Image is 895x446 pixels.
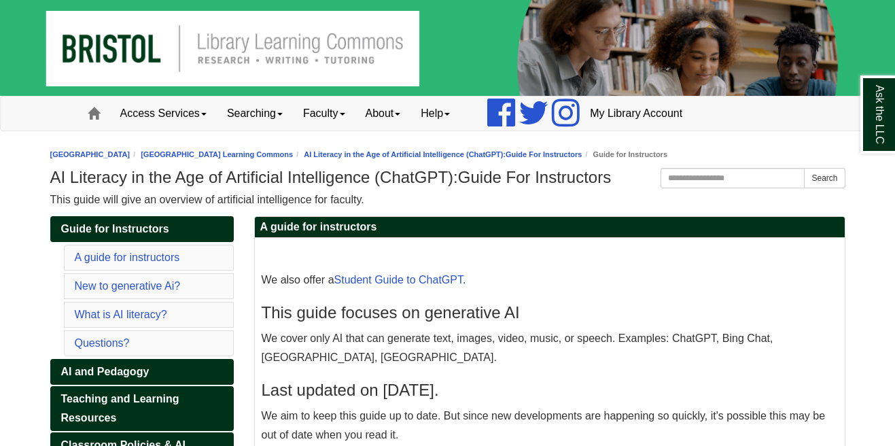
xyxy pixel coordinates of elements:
a: Searching [217,97,293,131]
span: Guide for Instructors [61,223,169,235]
a: Student Guide to ChatGPT [334,274,463,286]
a: AI Literacy in the Age of Artificial Intelligence (ChatGPT):Guide For Instructors [304,150,582,158]
h3: Last updated on [DATE]. [262,381,838,400]
span: AI and Pedagogy [61,366,150,377]
a: Teaching and Learning Resources [50,386,234,431]
a: [GEOGRAPHIC_DATA] [50,150,130,158]
span: This guide will give an overview of artificial intelligence for faculty. [50,194,364,205]
h1: AI Literacy in the Age of Artificial Intelligence (ChatGPT):Guide For Instructors [50,168,845,187]
nav: breadcrumb [50,148,845,161]
a: What is AI literacy? [75,309,167,320]
a: Help [410,97,460,131]
a: Faculty [293,97,355,131]
p: We also offer a . [262,271,838,290]
a: [GEOGRAPHIC_DATA] Learning Commons [141,150,293,158]
h2: A guide for instructors [255,217,845,238]
a: About [355,97,411,131]
a: New to generative Ai? [75,280,181,292]
a: AI and Pedagogy [50,359,234,385]
a: My Library Account [580,97,692,131]
p: We cover only AI that can generate text, images, video, music, or speech. Examples: ChatGPT, Bing... [262,329,838,367]
button: Search [804,168,845,188]
a: Access Services [110,97,217,131]
a: Questions? [75,337,130,349]
h3: This guide focuses on generative AI [262,303,838,322]
p: We aim to keep this guide up to date. But since new developments are happening so quickly, it's p... [262,407,838,445]
a: Guide for Instructors [50,216,234,242]
a: A guide for instructors [75,252,180,263]
span: Teaching and Learning Resources [61,393,179,424]
li: Guide for Instructors [582,148,667,161]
